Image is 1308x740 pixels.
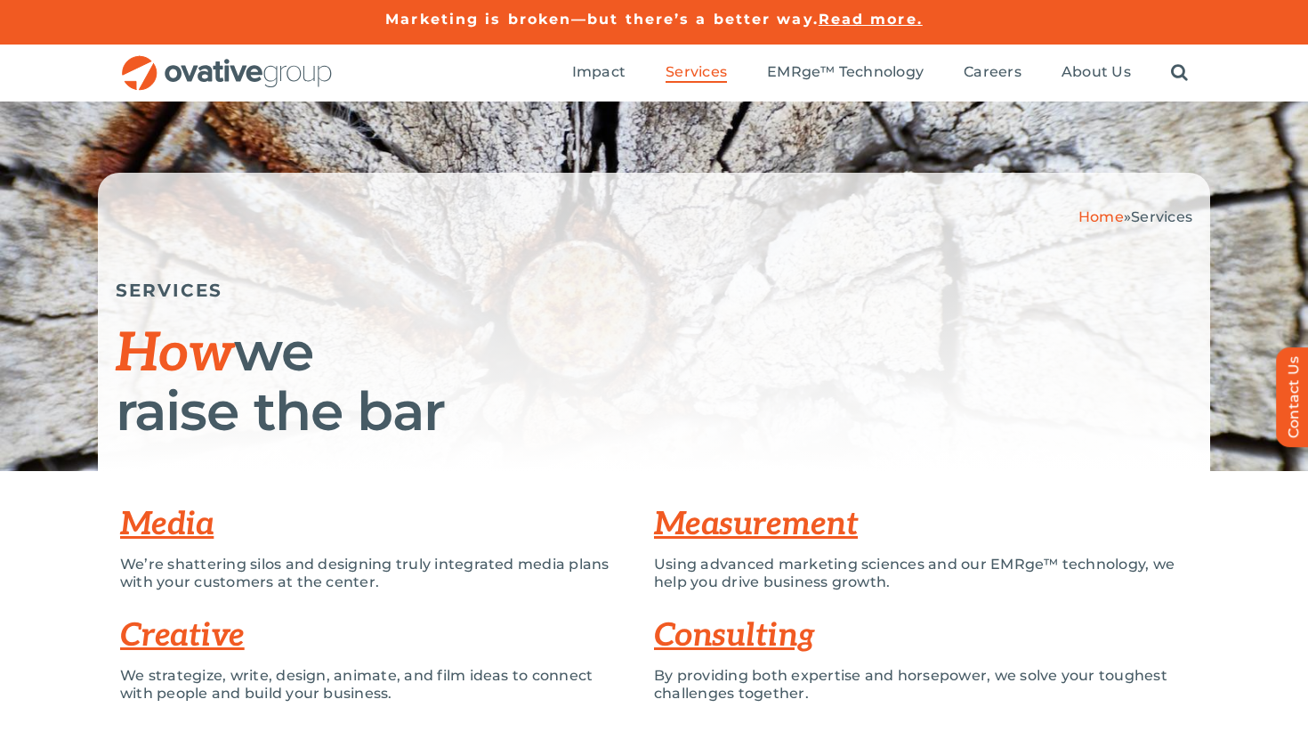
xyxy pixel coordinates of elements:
span: Impact [572,63,626,81]
a: EMRge™ Technology [767,63,924,83]
h5: SERVICES [116,280,1192,301]
a: Search [1171,63,1188,83]
p: We strategize, write, design, animate, and film ideas to connect with people and build your busin... [120,667,627,703]
a: Careers [964,63,1021,83]
span: How [116,322,234,386]
a: Measurement [654,505,858,544]
h1: we raise the bar [116,323,1192,440]
a: Services [666,63,727,83]
a: Consulting [654,616,815,655]
span: Services [1131,208,1192,225]
span: Services [666,63,727,81]
a: Home [1078,208,1124,225]
a: Impact [572,63,626,83]
span: » [1078,208,1192,225]
a: Creative [120,616,245,655]
a: Read more. [819,11,923,28]
p: By providing both expertise and horsepower, we solve your toughest challenges together. [654,667,1188,703]
a: About Us [1062,63,1131,83]
p: We’re shattering silos and designing truly integrated media plans with your customers at the center. [120,556,627,591]
p: Using advanced marketing sciences and our EMRge™ technology, we help you drive business growth. [654,556,1188,591]
a: OG_Full_horizontal_RGB [120,53,334,70]
span: EMRge™ Technology [767,63,924,81]
nav: Menu [572,45,1188,102]
a: Media [120,505,214,544]
span: Careers [964,63,1021,81]
span: About Us [1062,63,1131,81]
a: Marketing is broken—but there’s a better way. [385,11,819,28]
